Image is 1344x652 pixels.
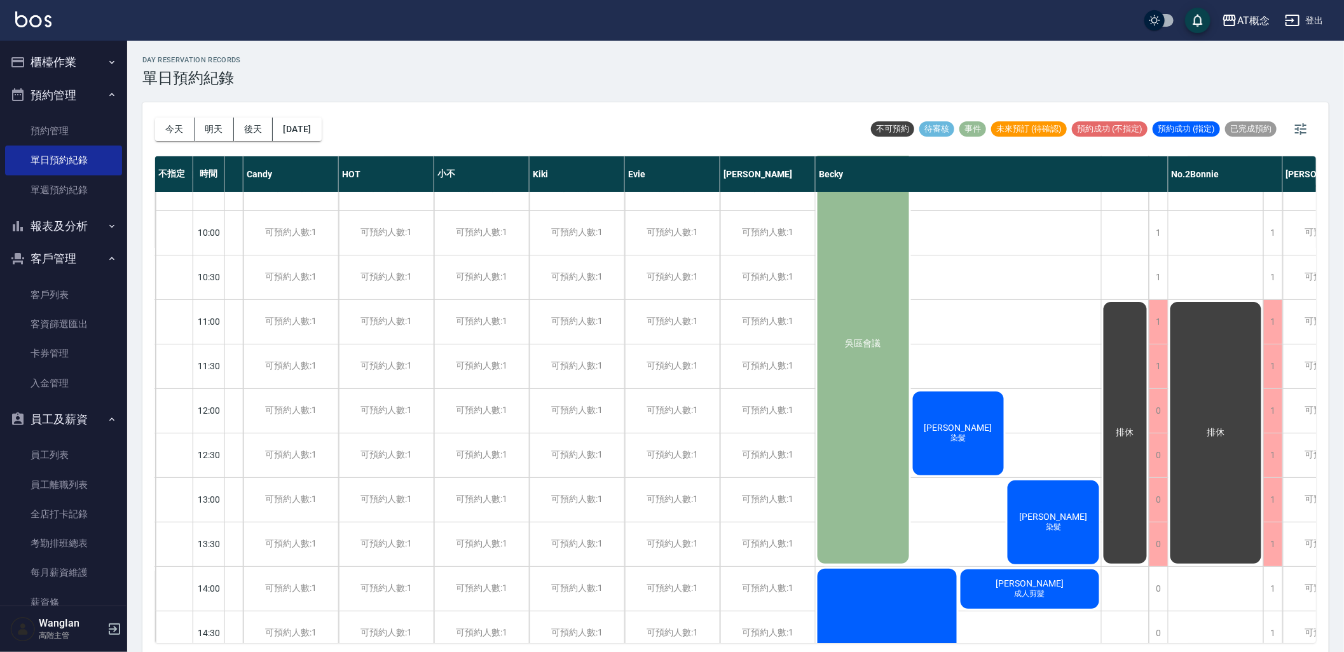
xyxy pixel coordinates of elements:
span: [PERSON_NAME] [1017,512,1090,522]
div: 11:00 [193,299,225,344]
button: 客戶管理 [5,242,122,275]
div: 可預約人數:1 [720,567,815,611]
div: 可預約人數:1 [625,211,720,255]
span: 事件 [959,123,986,135]
div: 可預約人數:1 [720,344,815,388]
div: 13:00 [193,477,225,522]
div: HOT [339,156,434,192]
div: 0 [1149,478,1168,522]
a: 預約管理 [5,116,122,146]
div: 可預約人數:1 [625,300,720,344]
div: 可預約人數:1 [530,478,624,522]
button: AT概念 [1217,8,1275,34]
a: 客資篩選匯出 [5,309,122,339]
div: 可預約人數:1 [720,300,815,344]
div: 可預約人數:1 [720,478,815,522]
div: 可預約人數:1 [339,255,434,299]
span: 吳區會議 [843,338,884,350]
div: 可預約人數:1 [720,389,815,433]
div: 1 [1263,522,1282,566]
div: 可預約人數:1 [530,300,624,344]
span: 染髮 [1043,522,1064,533]
span: 不可預約 [871,123,914,135]
div: 可預約人數:1 [243,478,338,522]
div: 可預約人數:1 [243,344,338,388]
button: 明天 [195,118,234,141]
div: 可預約人數:1 [339,433,434,477]
a: 單週預約紀錄 [5,175,122,205]
div: 可預約人數:1 [243,522,338,566]
div: 可預約人數:1 [720,255,815,299]
div: 可預約人數:1 [720,433,815,477]
div: 可預約人數:1 [243,433,338,477]
div: 12:00 [193,388,225,433]
div: 1 [1263,433,1282,477]
h3: 單日預約紀錄 [142,69,241,87]
div: 10:30 [193,255,225,299]
div: 可預約人數:1 [434,211,529,255]
a: 薪資條 [5,588,122,617]
div: 可預約人數:1 [243,567,338,611]
div: Evie [625,156,720,192]
div: [PERSON_NAME] [720,156,816,192]
div: 0 [1149,567,1168,611]
button: 今天 [155,118,195,141]
div: 可預約人數:1 [434,300,529,344]
button: 報表及分析 [5,210,122,243]
div: 可預約人數:1 [530,211,624,255]
button: 後天 [234,118,273,141]
a: 卡券管理 [5,339,122,368]
span: 預約成功 (指定) [1153,123,1220,135]
div: 1 [1263,255,1282,299]
div: 可預約人數:1 [720,211,815,255]
div: 可預約人數:1 [339,522,434,566]
div: 1 [1263,211,1282,255]
div: 10:00 [193,210,225,255]
div: 可預約人數:1 [434,255,529,299]
div: 1 [1149,344,1168,388]
div: 1 [1263,344,1282,388]
div: 可預約人數:1 [434,567,529,611]
button: 櫃檯作業 [5,46,122,79]
span: 已完成預約 [1225,123,1277,135]
div: 0 [1149,522,1168,566]
div: 可預約人數:1 [434,344,529,388]
a: 每月薪資維護 [5,558,122,587]
div: Kiki [530,156,625,192]
a: 考勤排班總表 [5,529,122,558]
div: Becky [816,156,1169,192]
div: 可預約人數:1 [434,522,529,566]
div: 1 [1263,300,1282,344]
div: 可預約人數:1 [625,522,720,566]
span: 排休 [1205,427,1228,438]
div: 可預約人數:1 [625,255,720,299]
button: 員工及薪資 [5,403,122,436]
div: 可預約人數:1 [339,567,434,611]
div: 1 [1149,300,1168,344]
div: 可預約人數:1 [243,389,338,433]
div: 可預約人數:1 [625,567,720,611]
a: 入金管理 [5,369,122,398]
a: 單日預約紀錄 [5,146,122,175]
span: 成人剪髮 [1012,588,1048,599]
div: No.2Bonnie [1169,156,1283,192]
div: 1 [1263,389,1282,433]
div: Candy [243,156,339,192]
div: 0 [1149,389,1168,433]
div: 可預約人數:1 [720,522,815,566]
div: 可預約人數:1 [530,567,624,611]
div: 可預約人數:1 [339,211,434,255]
div: 可預約人數:1 [625,389,720,433]
a: 客戶列表 [5,280,122,309]
div: 時間 [193,156,225,192]
div: 可預約人數:1 [434,478,529,522]
div: 可預約人數:1 [339,478,434,522]
button: [DATE] [273,118,321,141]
div: 可預約人數:1 [530,255,624,299]
a: 員工離職列表 [5,470,122,499]
div: 可預約人數:1 [243,255,338,299]
div: 小不 [434,156,530,192]
div: 不指定 [155,156,193,192]
a: 全店打卡記錄 [5,499,122,529]
div: 可預約人數:1 [434,389,529,433]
